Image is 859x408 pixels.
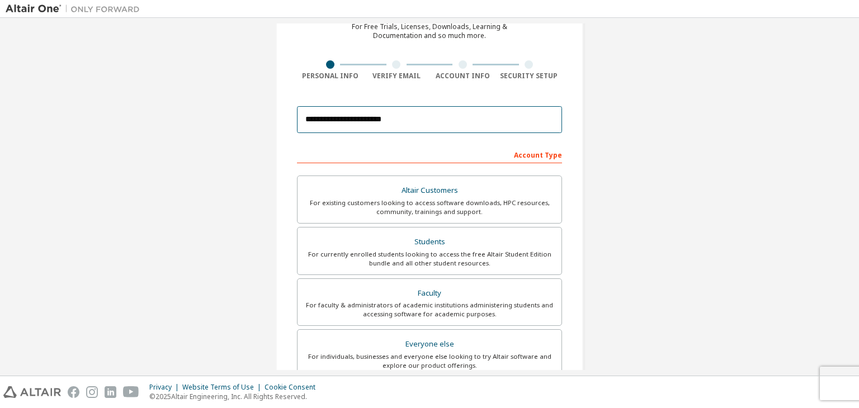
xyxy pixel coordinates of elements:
[297,72,364,80] div: Personal Info
[304,286,555,301] div: Faculty
[265,383,322,392] div: Cookie Consent
[304,301,555,319] div: For faculty & administrators of academic institutions administering students and accessing softwa...
[304,336,555,352] div: Everyone else
[304,250,555,268] div: For currently enrolled students looking to access the free Altair Student Edition bundle and all ...
[429,72,496,80] div: Account Info
[352,22,507,40] div: For Free Trials, Licenses, Downloads, Learning & Documentation and so much more.
[149,392,322,401] p: © 2025 Altair Engineering, Inc. All Rights Reserved.
[304,198,555,216] div: For existing customers looking to access software downloads, HPC resources, community, trainings ...
[86,386,98,398] img: instagram.svg
[364,72,430,80] div: Verify Email
[105,386,116,398] img: linkedin.svg
[496,72,563,80] div: Security Setup
[149,383,182,392] div: Privacy
[6,3,145,15] img: Altair One
[3,386,61,398] img: altair_logo.svg
[123,386,139,398] img: youtube.svg
[68,386,79,398] img: facebook.svg
[297,145,562,163] div: Account Type
[304,234,555,250] div: Students
[304,183,555,198] div: Altair Customers
[304,352,555,370] div: For individuals, businesses and everyone else looking to try Altair software and explore our prod...
[182,383,265,392] div: Website Terms of Use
